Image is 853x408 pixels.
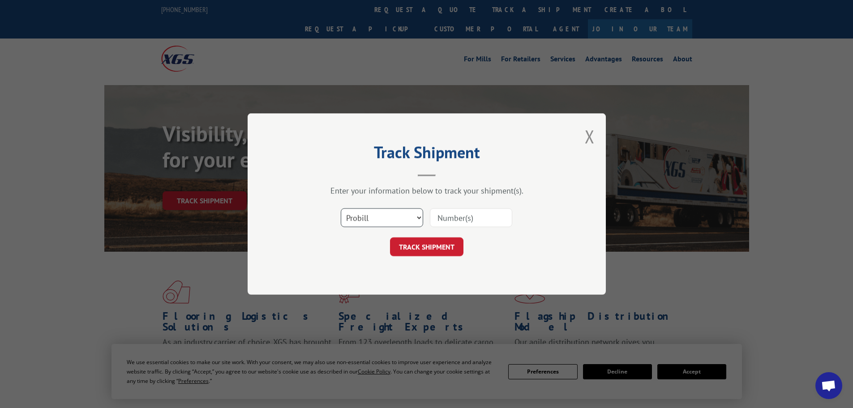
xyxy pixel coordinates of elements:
[292,146,561,163] h2: Track Shipment
[292,185,561,196] div: Enter your information below to track your shipment(s).
[430,208,512,227] input: Number(s)
[585,125,595,148] button: Close modal
[815,372,842,399] div: Open chat
[390,237,463,256] button: TRACK SHIPMENT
